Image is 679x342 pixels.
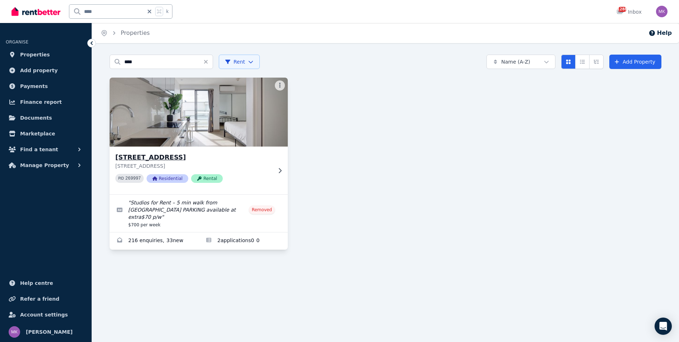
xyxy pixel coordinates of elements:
[6,40,28,45] span: ORGANISE
[618,7,627,12] span: 1288
[20,295,59,303] span: Refer a friend
[648,29,672,37] button: Help
[9,326,20,338] img: Maor Kirsner
[6,126,86,141] a: Marketplace
[20,279,53,287] span: Help centre
[20,66,58,75] span: Add property
[125,176,141,181] code: 269997
[110,195,288,232] a: Edit listing: Studios for Rent – 5 min walk from Bondi Beach PARKING available at extra$70 p/w
[20,129,55,138] span: Marketplace
[225,58,245,65] span: Rent
[6,142,86,157] button: Find a tenant
[26,328,73,336] span: [PERSON_NAME]
[655,318,672,335] div: Open Intercom Messenger
[219,55,260,69] button: Rent
[575,55,590,69] button: Compact list view
[92,23,158,43] nav: Breadcrumb
[656,6,668,17] img: Maor Kirsner
[609,55,661,69] a: Add Property
[486,55,555,69] button: Name (A-Z)
[20,310,68,319] span: Account settings
[118,176,124,180] small: PID
[20,161,69,170] span: Manage Property
[147,174,188,183] span: Residential
[203,55,213,69] button: Clear search
[561,55,604,69] div: View options
[20,145,58,154] span: Find a tenant
[11,6,60,17] img: RentBetter
[6,79,86,93] a: Payments
[115,152,272,162] h3: [STREET_ADDRESS]
[121,29,150,36] a: Properties
[275,80,285,91] button: More options
[110,232,199,250] a: Enquiries for 114C Curlewis Street, Bondi Beach
[191,174,223,183] span: Rental
[6,308,86,322] a: Account settings
[6,63,86,78] a: Add property
[110,78,288,194] a: 114C Curlewis Street, Bondi Beach[STREET_ADDRESS][STREET_ADDRESS]PID 269997ResidentialRental
[6,276,86,290] a: Help centre
[6,95,86,109] a: Finance report
[589,55,604,69] button: Expanded list view
[20,98,62,106] span: Finance report
[6,292,86,306] a: Refer a friend
[561,55,576,69] button: Card view
[6,111,86,125] a: Documents
[616,8,642,15] div: Inbox
[501,58,530,65] span: Name (A-Z)
[6,47,86,62] a: Properties
[105,76,292,148] img: 114C Curlewis Street, Bondi Beach
[166,9,168,14] span: k
[115,162,272,170] p: [STREET_ADDRESS]
[20,82,48,91] span: Payments
[199,232,288,250] a: Applications for 114C Curlewis Street, Bondi Beach
[20,114,52,122] span: Documents
[6,158,86,172] button: Manage Property
[20,50,50,59] span: Properties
